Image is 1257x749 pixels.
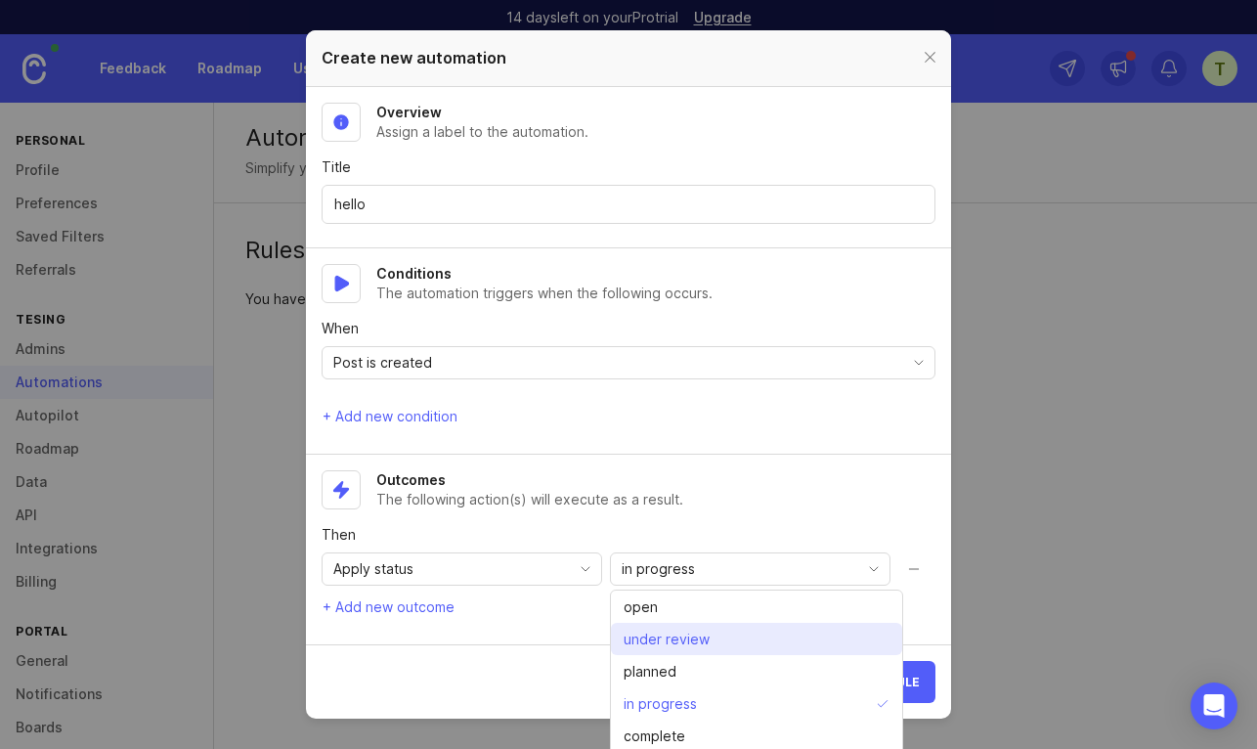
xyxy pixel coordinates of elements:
span: planned [624,661,676,683]
div: toggle menu [610,552,890,586]
button: Remove action [898,552,930,586]
span: Post is created [333,352,432,374]
span: + Add new condition [323,407,457,426]
span: Apply status [333,558,413,580]
p: The following action(s) will execute as a result. [376,490,683,509]
span: Create new automation [322,48,506,67]
button: + Add new outcome [322,594,455,621]
p: Then [322,525,935,545]
p: The automation triggers when the following occurs. [376,284,713,303]
svg: toggle icon [570,561,601,577]
h2: Conditions [376,264,713,284]
span: When [322,319,359,338]
span: open [624,596,658,618]
div: toggle menu [322,552,602,586]
span: under review [624,629,710,650]
input: Enter a title [334,194,923,215]
span: in progress [624,693,697,715]
h2: Overview [376,103,588,122]
span: in progress [622,558,695,580]
svg: check icon [876,697,897,711]
span: + Add new outcome [323,597,455,617]
svg: toggle icon [858,561,889,577]
div: toggle menu [322,346,935,379]
svg: toggle icon [903,355,934,371]
p: Assign a label to the automation. [376,122,588,142]
div: Open Intercom Messenger [1191,683,1237,729]
span: complete [624,726,685,747]
button: + Add new condition [322,403,458,430]
h2: Outcomes [376,470,683,490]
span: Title [322,158,351,175]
